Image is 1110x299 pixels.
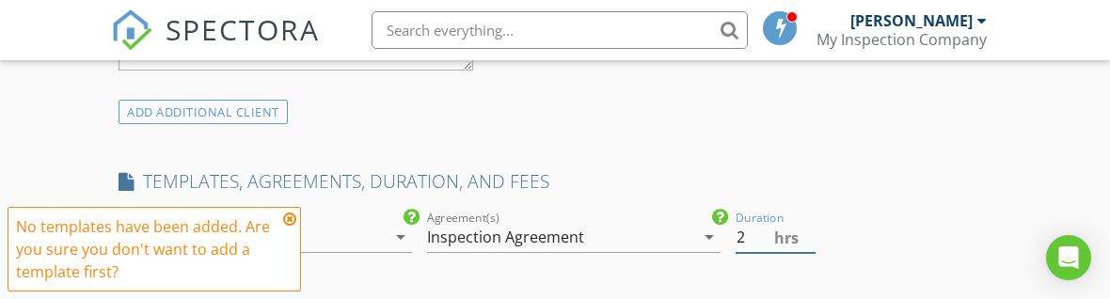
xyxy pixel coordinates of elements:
[166,9,320,49] span: SPECTORA
[850,11,973,30] div: [PERSON_NAME]
[389,226,412,248] i: arrow_drop_down
[119,169,844,194] h4: TEMPLATES, AGREEMENTS, DURATION, AND FEES
[817,30,987,49] div: My Inspection Company
[1046,235,1091,280] div: Open Intercom Messenger
[427,228,584,245] div: Inspection Agreement
[111,9,152,51] img: The Best Home Inspection Software - Spectora
[698,226,721,248] i: arrow_drop_down
[119,100,288,125] div: ADD ADDITIONAL client
[16,215,277,283] div: No templates have been added. Are you sure you don't want to add a template first?
[111,25,320,65] a: SPECTORA
[372,11,748,49] input: Search everything...
[736,222,816,253] input: 0.0
[774,230,799,245] span: hrs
